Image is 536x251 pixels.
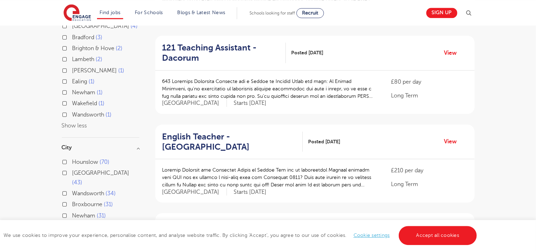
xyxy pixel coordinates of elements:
[4,233,478,238] span: We use cookies to improve your experience, personalise content, and analyse website traffic. By c...
[234,100,267,107] p: Starts [DATE]
[97,89,103,96] span: 1
[354,233,390,238] a: Cookie settings
[72,170,130,176] span: [GEOGRAPHIC_DATA]
[131,23,138,29] span: 4
[62,145,139,150] h3: City
[72,159,98,165] span: Hounslow
[72,179,83,186] span: 43
[106,190,116,197] span: 34
[72,67,77,72] input: [PERSON_NAME] 1
[72,201,77,206] input: Broxbourne 31
[234,189,267,196] p: Starts [DATE]
[116,45,123,52] span: 2
[72,112,104,118] span: Wandsworth
[72,159,77,163] input: Hounslow 70
[72,213,77,217] input: Newham 31
[97,213,106,219] span: 31
[100,159,110,165] span: 70
[72,23,130,29] span: [GEOGRAPHIC_DATA]
[296,8,324,18] a: Recruit
[162,189,227,196] span: [GEOGRAPHIC_DATA]
[162,166,377,189] p: Loremip Dolorsit ame Consectet Adipis el Seddoe Tem inc ut laboreetdol Magnaal enimadm veni QUI n...
[162,132,303,152] a: English Teacher - [GEOGRAPHIC_DATA]
[444,137,462,146] a: View
[106,112,112,118] span: 1
[72,78,77,83] input: Ealing 1
[72,56,77,61] input: Lambeth 2
[72,45,115,52] span: Brighton & Hove
[96,34,103,41] span: 3
[391,180,467,189] p: Long Term
[72,56,95,62] span: Lambeth
[96,56,103,62] span: 2
[72,190,77,195] input: Wandsworth 34
[72,34,77,39] input: Bradford 3
[100,10,121,15] a: Find jobs
[72,213,96,219] span: Newham
[162,78,377,100] p: 643 Loremips Dolorsita Consecte adi e Seddoe te Incidid Utlab etd magn: Al Enimad Minimveni, qu’n...
[391,78,467,86] p: £80 per day
[72,190,104,197] span: Wandsworth
[291,49,323,56] span: Posted [DATE]
[391,166,467,175] p: £210 per day
[72,100,77,105] input: Wakefield 1
[249,11,295,16] span: Schools looking for staff
[399,226,477,245] a: Accept all cookies
[72,89,77,94] input: Newham 1
[426,8,457,18] a: Sign up
[99,100,105,107] span: 1
[72,78,88,85] span: Ealing
[391,91,467,100] p: Long Term
[72,89,96,96] span: Newham
[72,201,103,208] span: Broxbourne
[89,78,95,85] span: 1
[72,67,117,74] span: [PERSON_NAME]
[162,132,297,152] h2: English Teacher - [GEOGRAPHIC_DATA]
[135,10,163,15] a: For Schools
[72,34,95,41] span: Bradford
[308,138,340,145] span: Posted [DATE]
[72,45,77,50] input: Brighton & Hove 2
[162,100,227,107] span: [GEOGRAPHIC_DATA]
[162,43,286,63] a: 121 Teaching Assistant - Dacorum
[62,122,87,129] button: Show less
[72,170,77,174] input: [GEOGRAPHIC_DATA] 43
[72,112,77,116] input: Wandsworth 1
[119,67,125,74] span: 1
[444,48,462,58] a: View
[104,201,113,208] span: 31
[72,100,97,107] span: Wakefield
[177,10,225,15] a: Blogs & Latest News
[302,10,318,16] span: Recruit
[64,4,91,22] img: Engage Education
[162,43,281,63] h2: 121 Teaching Assistant - Dacorum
